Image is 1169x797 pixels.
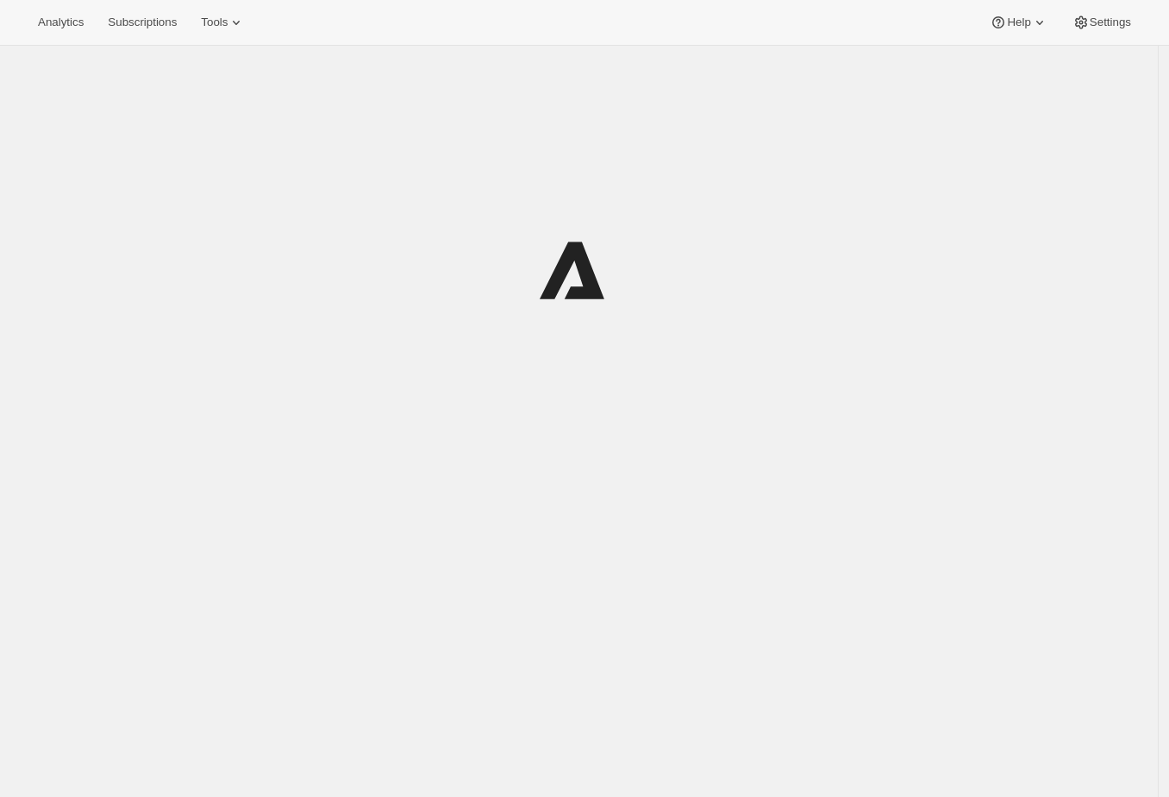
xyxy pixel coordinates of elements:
[979,10,1058,35] button: Help
[201,16,228,29] span: Tools
[28,10,94,35] button: Analytics
[1090,16,1131,29] span: Settings
[97,10,187,35] button: Subscriptions
[108,16,177,29] span: Subscriptions
[191,10,255,35] button: Tools
[38,16,84,29] span: Analytics
[1007,16,1030,29] span: Help
[1062,10,1141,35] button: Settings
